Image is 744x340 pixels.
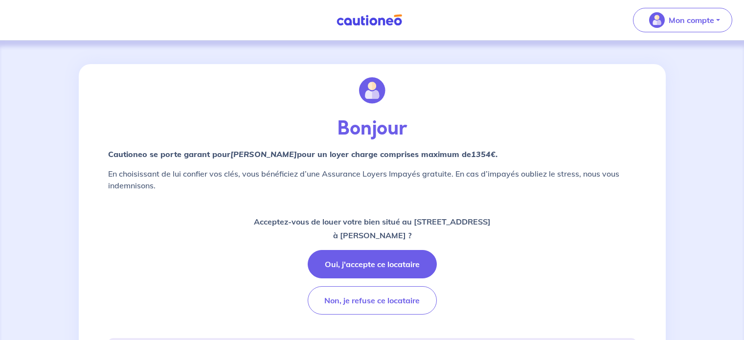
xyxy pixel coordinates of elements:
em: 1354€ [471,149,496,159]
img: illu_account.svg [359,77,385,104]
p: Mon compte [669,14,714,26]
button: illu_account_valid_menu.svgMon compte [633,8,732,32]
img: Cautioneo [333,14,406,26]
p: Bonjour [108,117,636,140]
p: Acceptez-vous de louer votre bien situé au [STREET_ADDRESS] à [PERSON_NAME] ? [254,215,491,242]
strong: Cautioneo se porte garant pour pour un loyer charge comprises maximum de . [108,149,497,159]
button: Non, je refuse ce locataire [308,286,437,315]
em: [PERSON_NAME] [230,149,297,159]
p: En choisissant de lui confier vos clés, vous bénéficiez d’une Assurance Loyers Impayés gratuite. ... [108,168,636,191]
button: Oui, j'accepte ce locataire [308,250,437,278]
img: illu_account_valid_menu.svg [649,12,665,28]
